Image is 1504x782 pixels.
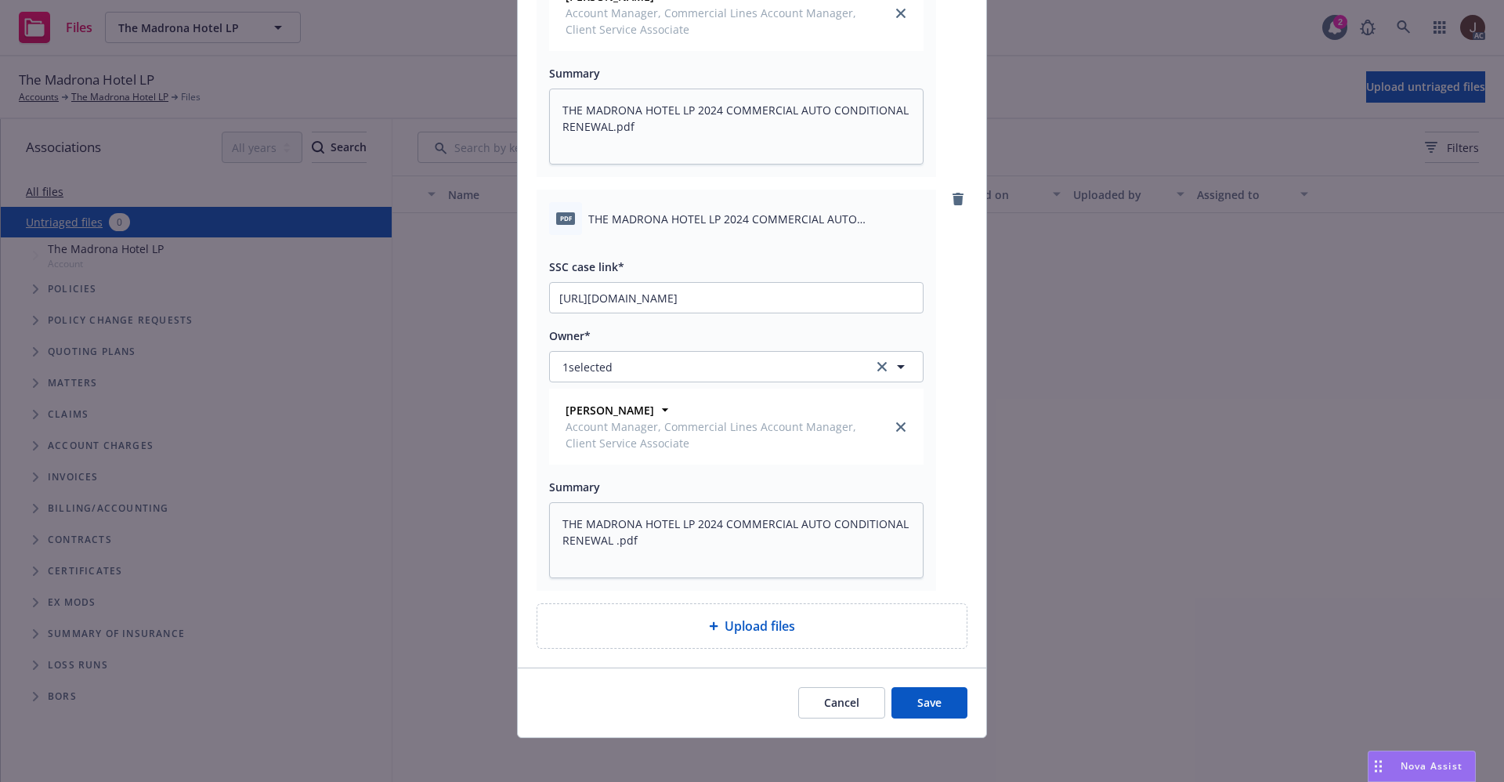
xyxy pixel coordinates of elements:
a: remove [949,190,967,208]
strong: [PERSON_NAME] [566,403,654,418]
span: Account Manager, Commercial Lines Account Manager, Client Service Associate [566,5,885,38]
span: Owner* [549,328,591,343]
span: SSC case link* [549,259,624,274]
div: Drag to move [1368,751,1388,781]
span: pdf [556,212,575,224]
span: Account Manager, Commercial Lines Account Manager, Client Service Associate [566,418,885,451]
div: Upload files [537,603,967,649]
textarea: THE MADRONA HOTEL LP 2024 COMMERCIAL AUTO CONDITIONAL RENEWAL .pdf [549,502,924,578]
span: THE MADRONA HOTEL LP 2024 COMMERCIAL AUTO CONDITIONAL RENEWAL .pdf [588,211,924,227]
span: Summary [549,480,600,494]
a: clear selection [873,357,891,376]
a: close [891,4,910,23]
span: Nova Assist [1401,759,1462,773]
span: 1 selected [562,359,613,375]
a: close [891,418,910,436]
button: Cancel [798,687,885,719]
button: Save [891,687,967,719]
input: Copy ssc case link here... [550,283,923,313]
button: 1selectedclear selection [549,351,924,382]
textarea: THE MADRONA HOTEL LP 2024 COMMERCIAL AUTO CONDITIONAL RENEWAL.pdf [549,89,924,165]
span: Upload files [725,617,795,635]
button: Nova Assist [1368,751,1476,782]
span: Summary [549,66,600,81]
